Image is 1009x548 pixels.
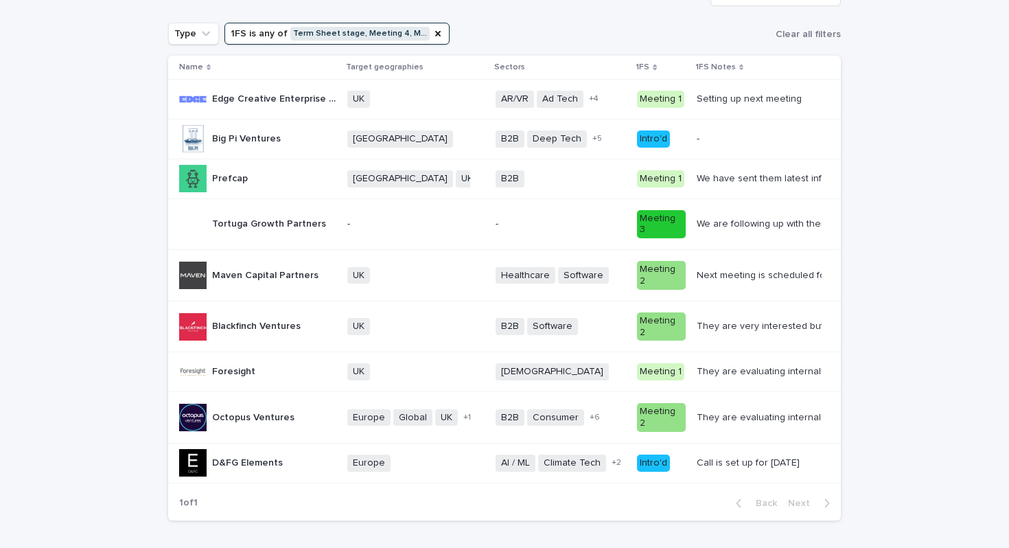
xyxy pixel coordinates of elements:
[637,455,670,472] div: Intro'd
[697,173,819,185] div: We have sent them latest information request and they are now processing + coming back to [GEOGRA...
[347,455,391,472] span: Europe
[212,363,258,378] p: Foresight
[346,60,424,75] p: Target geographies
[788,499,818,508] span: Next
[496,170,524,187] span: B2B
[224,23,450,45] button: 1FS
[697,457,800,469] div: Call is set up for [DATE]
[168,486,209,520] p: 1 of 1
[456,170,478,187] span: UK
[637,363,684,380] div: Meeting 1
[168,443,841,483] tr: D&FG ElementsD&FG Elements EuropeAI / MLClimate Tech+2Intro'dCall is set up for [DATE]
[697,412,819,424] div: They are evaluating internally following 2nd meeting
[776,30,841,39] span: Clear all filters
[612,459,621,467] span: + 2
[637,170,684,187] div: Meeting 1
[179,60,203,75] p: Name
[212,216,329,230] p: Tortuga Growth Partners
[212,91,339,105] p: Edge Creative Enterprise Fund
[697,366,819,378] div: They are evaluating internally before proceeding
[697,93,802,105] div: Setting up next meeting
[347,170,453,187] span: [GEOGRAPHIC_DATA]
[168,159,841,198] tr: PrefcapPrefcap [GEOGRAPHIC_DATA]UKB2BMeeting 1We have sent them latest information request and th...
[695,60,736,75] p: 1FS Notes
[212,267,321,282] p: Maven Capital Partners
[168,198,841,250] tr: Tortuga Growth PartnersTortuga Growth Partners --Meeting 3We are following up with them to addres...
[347,267,370,284] span: UK
[435,409,458,426] span: UK
[637,210,685,239] div: Meeting 3
[496,363,609,380] span: [DEMOGRAPHIC_DATA]
[496,455,535,472] span: AI / ML
[592,135,602,143] span: + 5
[212,318,303,332] p: Blackfinch Ventures
[347,318,370,335] span: UK
[168,80,841,119] tr: Edge Creative Enterprise FundEdge Creative Enterprise Fund UKAR/VRAd Tech+4Meeting 1Setting up ne...
[697,270,819,282] div: Next meeting is scheduled for [DATE]
[347,363,370,380] span: UK
[496,318,524,335] span: B2B
[782,497,841,510] button: Next
[590,413,600,422] span: + 6
[168,352,841,392] tr: ForesightForesight UK[DEMOGRAPHIC_DATA]Meeting 1They are evaluating internally before proceeding
[697,218,819,230] div: We are following up with them to address their concerns over when we become EBITDA positive
[347,91,370,108] span: UK
[212,409,297,424] p: Octopus Ventures
[347,218,485,230] p: -
[347,130,453,148] span: [GEOGRAPHIC_DATA]
[697,321,819,332] div: They are very interested but have had questions on our valuation which we are currently discussin...
[527,409,584,426] span: Consumer
[212,130,283,145] p: Big Pi Ventures
[636,60,649,75] p: 1FS
[168,119,841,159] tr: Big Pi VenturesBig Pi Ventures [GEOGRAPHIC_DATA]B2BDeep Tech+5Intro'd-
[558,267,609,284] span: Software
[494,60,525,75] p: Sectors
[770,24,841,45] button: Clear all filters
[537,91,583,108] span: Ad Tech
[496,130,524,148] span: B2B
[637,91,684,108] div: Meeting 1
[589,95,599,103] span: + 4
[637,130,670,148] div: Intro'd
[637,403,685,432] div: Meeting 2
[168,301,841,352] tr: Blackfinch VenturesBlackfinch Ventures UKB2BSoftwareMeeting 2They are very interested but have ha...
[463,413,471,422] span: + 1
[637,261,685,290] div: Meeting 2
[538,455,606,472] span: Climate Tech
[212,455,286,469] p: D&FG Elements
[527,130,587,148] span: Deep Tech
[393,409,432,426] span: Global
[527,318,578,335] span: Software
[168,392,841,444] tr: Octopus VenturesOctopus Ventures EuropeGlobalUK+1B2BConsumer+6Meeting 2They are evaluating intern...
[496,409,524,426] span: B2B
[747,499,777,508] span: Back
[496,267,555,284] span: Healthcare
[697,133,699,145] div: -
[725,497,782,510] button: Back
[496,91,534,108] span: AR/VR
[168,23,219,45] button: Type
[496,218,626,230] p: -
[168,250,841,301] tr: Maven Capital PartnersMaven Capital Partners UKHealthcareSoftwareMeeting 2Next meeting is schedul...
[347,409,391,426] span: Europe
[637,312,685,341] div: Meeting 2
[212,170,251,185] p: Prefcap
